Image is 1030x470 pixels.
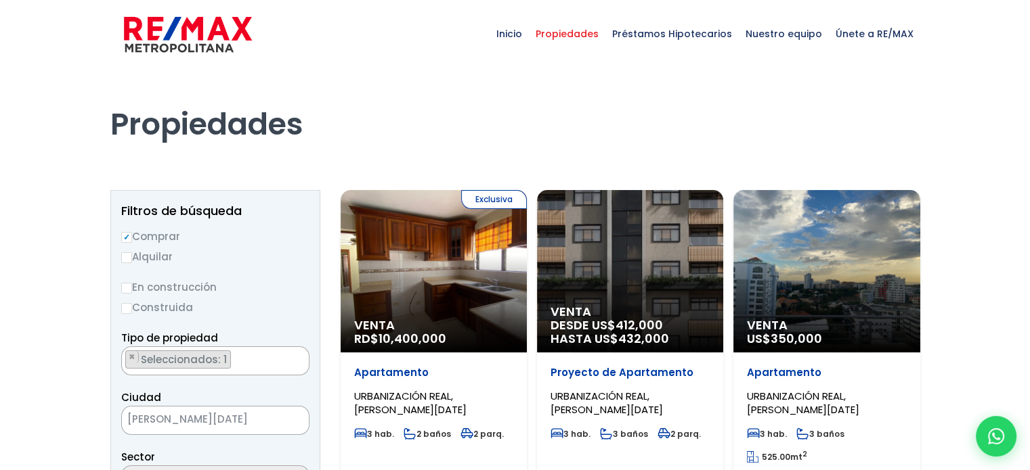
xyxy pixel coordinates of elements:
[762,451,790,463] span: 525.00
[529,14,605,54] span: Propiedades
[796,428,844,440] span: 3 baños
[379,330,446,347] span: 10,400,000
[125,350,231,369] li: APARTAMENTO
[110,68,920,143] h1: Propiedades
[121,204,309,218] h2: Filtros de búsqueda
[124,14,252,55] img: remax-metropolitana-logo
[747,330,822,347] span: US$
[121,252,132,263] input: Alquilar
[354,319,513,332] span: Venta
[288,415,295,427] span: ×
[121,450,155,464] span: Sector
[121,331,218,345] span: Tipo de propiedad
[121,248,309,265] label: Alquilar
[275,410,295,431] button: Remove all items
[747,389,859,417] span: URBANIZACIÓN REAL, [PERSON_NAME][DATE]
[802,449,807,459] sup: 2
[140,352,230,367] span: Seleccionados: 1
[121,406,309,435] span: SANTO DOMINGO DE GUZMÁN
[747,319,906,332] span: Venta
[739,14,829,54] span: Nuestro equipo
[126,351,139,363] button: Remove item
[461,190,527,209] span: Exclusiva
[551,389,663,417] span: URBANIZACIÓN REAL, [PERSON_NAME][DATE]
[354,366,513,379] p: Apartamento
[121,303,132,314] input: Construida
[354,428,394,440] span: 3 hab.
[605,14,739,54] span: Préstamos Hipotecarios
[829,14,920,54] span: Únete a RE/MAX
[747,366,906,379] p: Apartamento
[551,332,710,346] span: HASTA US$
[354,389,467,417] span: URBANIZACIÓN REAL, [PERSON_NAME][DATE]
[747,428,787,440] span: 3 hab.
[490,14,529,54] span: Inicio
[771,330,822,347] span: 350,000
[121,283,132,293] input: En construcción
[658,428,701,440] span: 2 parq.
[616,316,663,333] span: 412,000
[295,351,301,363] span: ×
[122,347,129,376] textarea: Search
[129,351,135,363] span: ×
[121,299,309,316] label: Construida
[551,319,710,346] span: DESDE US$
[404,428,451,440] span: 2 baños
[460,428,504,440] span: 2 parq.
[121,232,132,243] input: Comprar
[551,305,710,319] span: Venta
[747,451,807,463] span: mt
[551,428,591,440] span: 3 hab.
[121,279,309,296] label: En construcción
[121,390,161,404] span: Ciudad
[618,330,669,347] span: 432,000
[600,428,648,440] span: 3 baños
[121,228,309,245] label: Comprar
[551,366,710,379] p: Proyecto de Apartamento
[294,350,302,364] button: Remove all items
[122,410,275,429] span: SANTO DOMINGO DE GUZMÁN
[354,330,446,347] span: RD$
